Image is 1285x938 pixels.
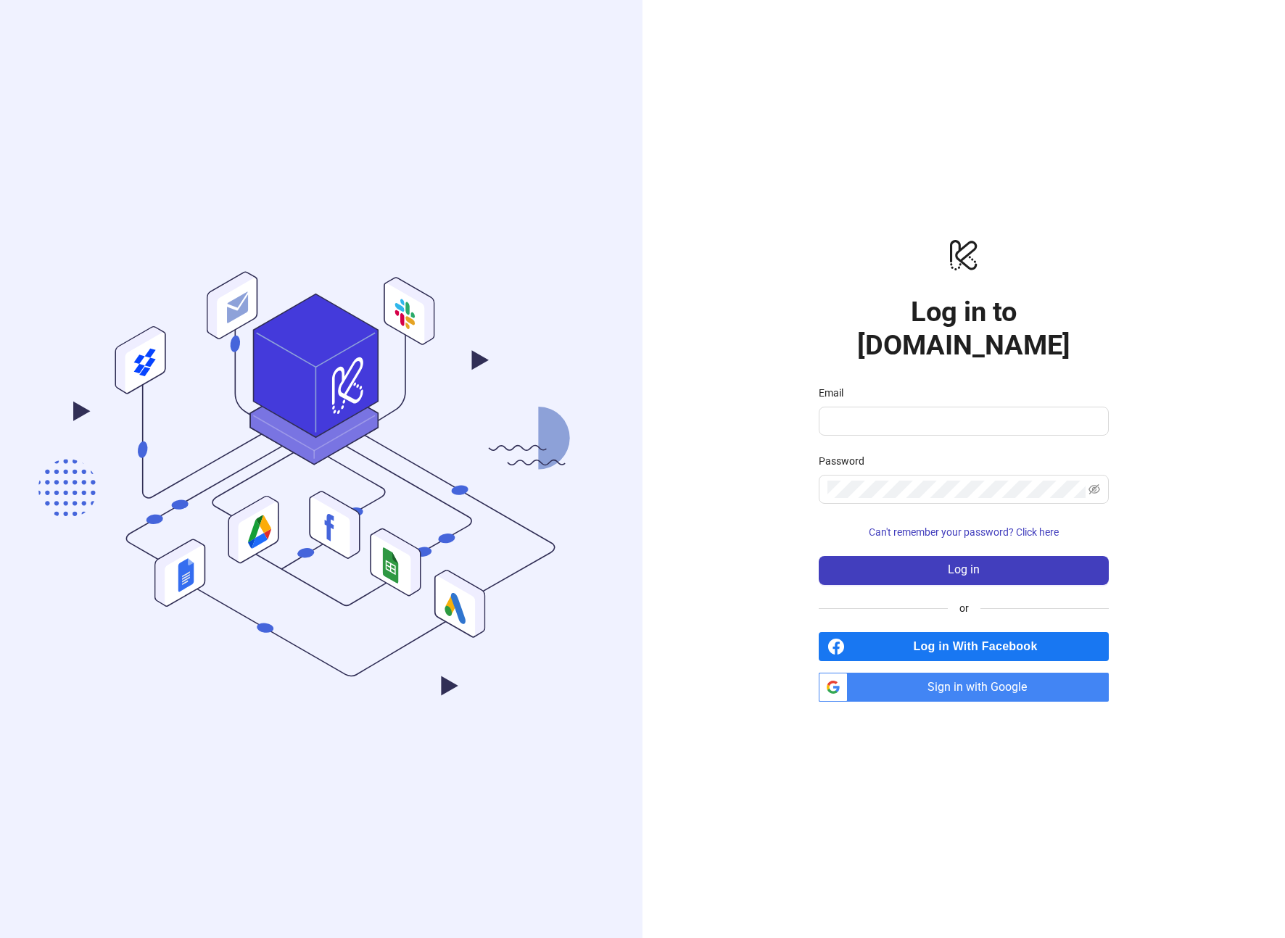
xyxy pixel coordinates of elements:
h1: Log in to [DOMAIN_NAME] [819,295,1109,362]
a: Log in With Facebook [819,632,1109,661]
a: Can't remember your password? Click here [819,526,1109,538]
span: eye-invisible [1088,483,1100,495]
span: Sign in with Google [854,673,1109,702]
span: Log in [948,563,980,576]
span: Can't remember your password? Click here [869,526,1059,538]
label: Password [819,453,874,469]
input: Password [827,481,1086,498]
button: Can't remember your password? Click here [819,521,1109,544]
label: Email [819,385,853,401]
span: or [948,600,980,616]
a: Sign in with Google [819,673,1109,702]
span: Log in With Facebook [851,632,1109,661]
button: Log in [819,556,1109,585]
input: Email [827,412,1097,430]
